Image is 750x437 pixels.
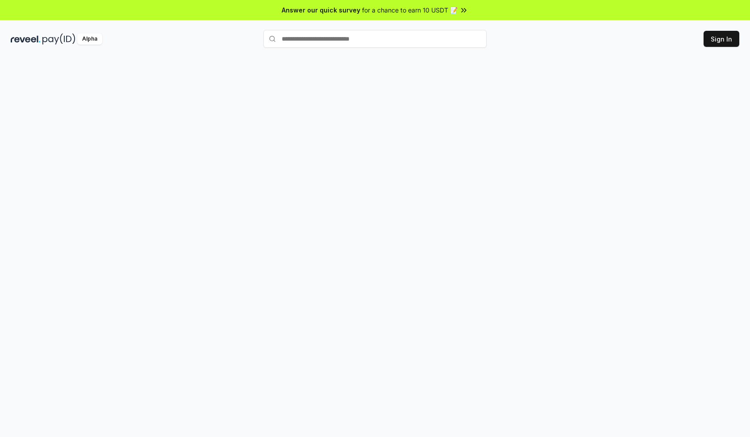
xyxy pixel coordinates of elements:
[42,33,75,45] img: pay_id
[362,5,458,15] span: for a chance to earn 10 USDT 📝
[282,5,360,15] span: Answer our quick survey
[704,31,739,47] button: Sign In
[77,33,102,45] div: Alpha
[11,33,41,45] img: reveel_dark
